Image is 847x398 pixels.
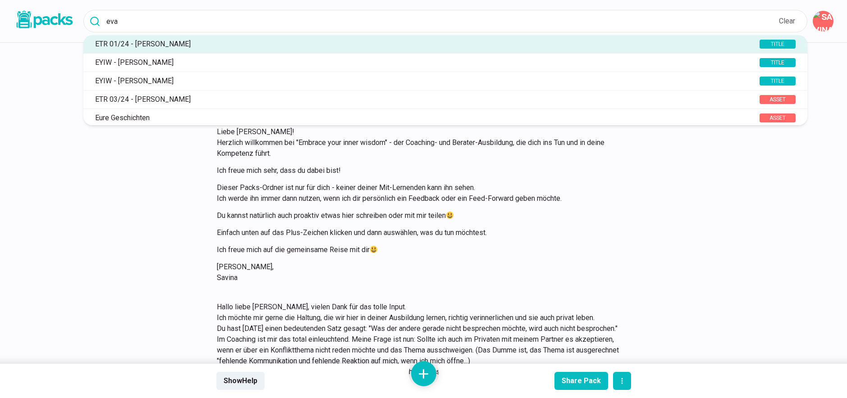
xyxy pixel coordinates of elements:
div: TITLE [760,40,796,49]
button: Savina Tilmann [813,11,833,32]
p: Ich freue mich sehr, dass du dabei bist! [217,165,620,176]
button: ETR 03/24 - [PERSON_NAME]ASSET [83,90,807,109]
button: Share Pack [554,372,608,390]
p: Liebe [PERSON_NAME]! Herzlich willkommen bei "Embrace your inner wisdom" - der Coaching- und Bera... [217,127,620,159]
button: ETR 01/24 - [PERSON_NAME]TITLE [83,35,807,53]
p: EYIW - [PERSON_NAME] [91,58,726,67]
p: ETR 03/24 - [PERSON_NAME] [91,95,726,104]
p: ETR 01/24 - [PERSON_NAME] [91,40,726,48]
button: ShowHelp [216,372,265,390]
button: EYIW - [PERSON_NAME]TITLE [83,54,807,72]
button: Clear [778,12,796,30]
button: Eure GeschichtenASSET [83,109,807,127]
p: Dieser Packs-Ordner ist nur für dich - keiner deiner Mit-Lernenden kann ihn sehen. Ich werde ihn ... [217,182,620,204]
button: actions [613,372,631,390]
div: Share Pack [562,376,601,385]
p: [PERSON_NAME], Savina [217,262,620,283]
p: Ich freue mich auf die gemeinsame Reise mit dir [217,244,620,255]
div: TITLE [760,77,796,86]
p: Einfach unten auf das Plus-Zeichen klicken und dann auswählen, was du tun möchtest. [217,227,620,238]
p: EYIW - [PERSON_NAME] [91,77,726,85]
button: EYIW - [PERSON_NAME]TITLE [83,72,807,90]
img: 😃 [446,212,453,219]
div: ASSET [760,113,796,122]
a: Packs logo [14,9,74,33]
div: ASSET [760,95,796,104]
p: Eure Geschichten [91,113,726,122]
p: Du kannst natürlich auch proaktiv etwas hier schreiben oder mit mir teilen [217,210,620,221]
div: TITLE [760,58,796,67]
img: Packs logo [14,9,74,30]
input: Search all packs [83,10,807,32]
img: 😃 [370,246,377,253]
